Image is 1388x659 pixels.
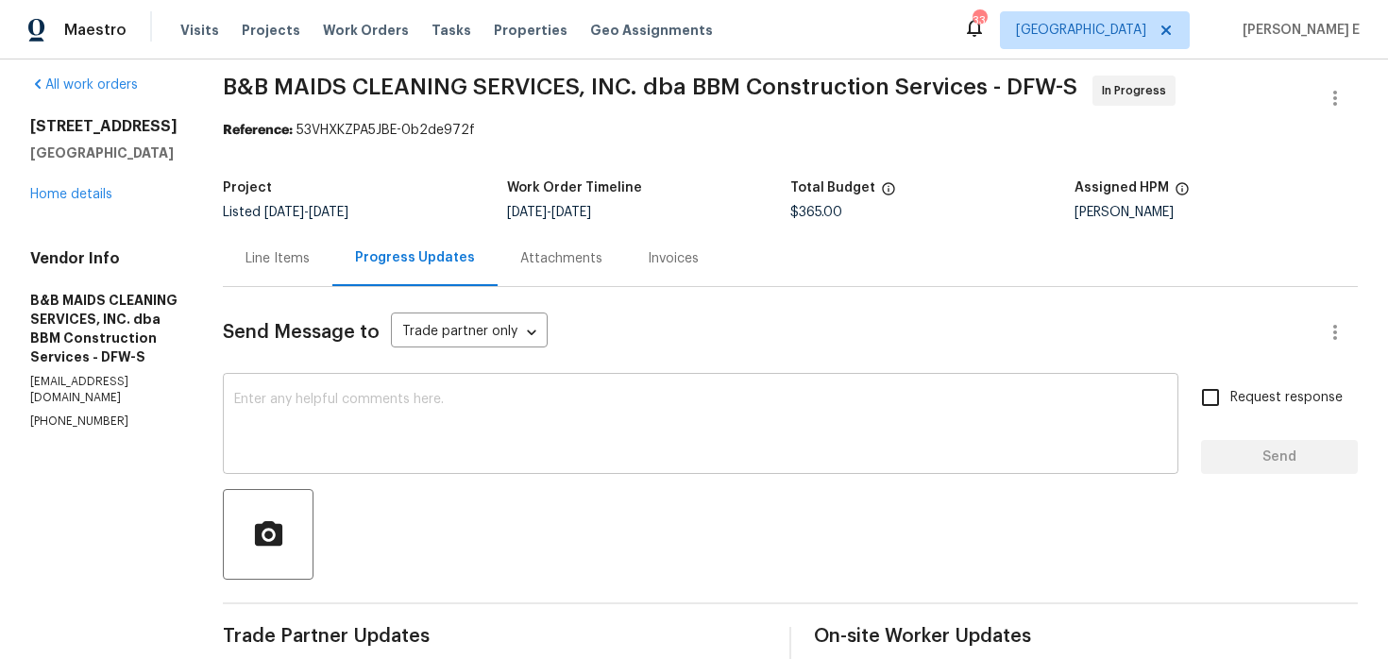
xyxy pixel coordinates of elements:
[432,24,471,37] span: Tasks
[790,206,842,219] span: $365.00
[30,249,178,268] h4: Vendor Info
[309,206,348,219] span: [DATE]
[264,206,348,219] span: -
[30,188,112,201] a: Home details
[223,181,272,194] h5: Project
[245,249,310,268] div: Line Items
[223,124,293,137] b: Reference:
[264,206,304,219] span: [DATE]
[1075,206,1359,219] div: [PERSON_NAME]
[391,317,548,348] div: Trade partner only
[881,181,896,206] span: The total cost of line items that have been proposed by Opendoor. This sum includes line items th...
[1230,388,1343,408] span: Request response
[814,627,1358,646] span: On-site Worker Updates
[1175,181,1190,206] span: The hpm assigned to this work order.
[790,181,875,194] h5: Total Budget
[551,206,591,219] span: [DATE]
[223,627,767,646] span: Trade Partner Updates
[242,21,300,40] span: Projects
[507,181,642,194] h5: Work Order Timeline
[64,21,127,40] span: Maestro
[494,21,567,40] span: Properties
[1235,21,1360,40] span: [PERSON_NAME] E
[973,11,986,30] div: 33
[30,144,178,162] h5: [GEOGRAPHIC_DATA]
[30,117,178,136] h2: [STREET_ADDRESS]
[1016,21,1146,40] span: [GEOGRAPHIC_DATA]
[223,323,380,342] span: Send Message to
[30,414,178,430] p: [PHONE_NUMBER]
[180,21,219,40] span: Visits
[223,76,1077,98] span: B&B MAIDS CLEANING SERVICES, INC. dba BBM Construction Services - DFW-S
[520,249,602,268] div: Attachments
[30,78,138,92] a: All work orders
[355,248,475,267] div: Progress Updates
[223,206,348,219] span: Listed
[30,291,178,366] h5: B&B MAIDS CLEANING SERVICES, INC. dba BBM Construction Services - DFW-S
[648,249,699,268] div: Invoices
[507,206,547,219] span: [DATE]
[1102,81,1174,100] span: In Progress
[223,121,1358,140] div: 53VHXKZPA5JBE-0b2de972f
[1075,181,1169,194] h5: Assigned HPM
[323,21,409,40] span: Work Orders
[590,21,713,40] span: Geo Assignments
[30,374,178,406] p: [EMAIL_ADDRESS][DOMAIN_NAME]
[507,206,591,219] span: -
